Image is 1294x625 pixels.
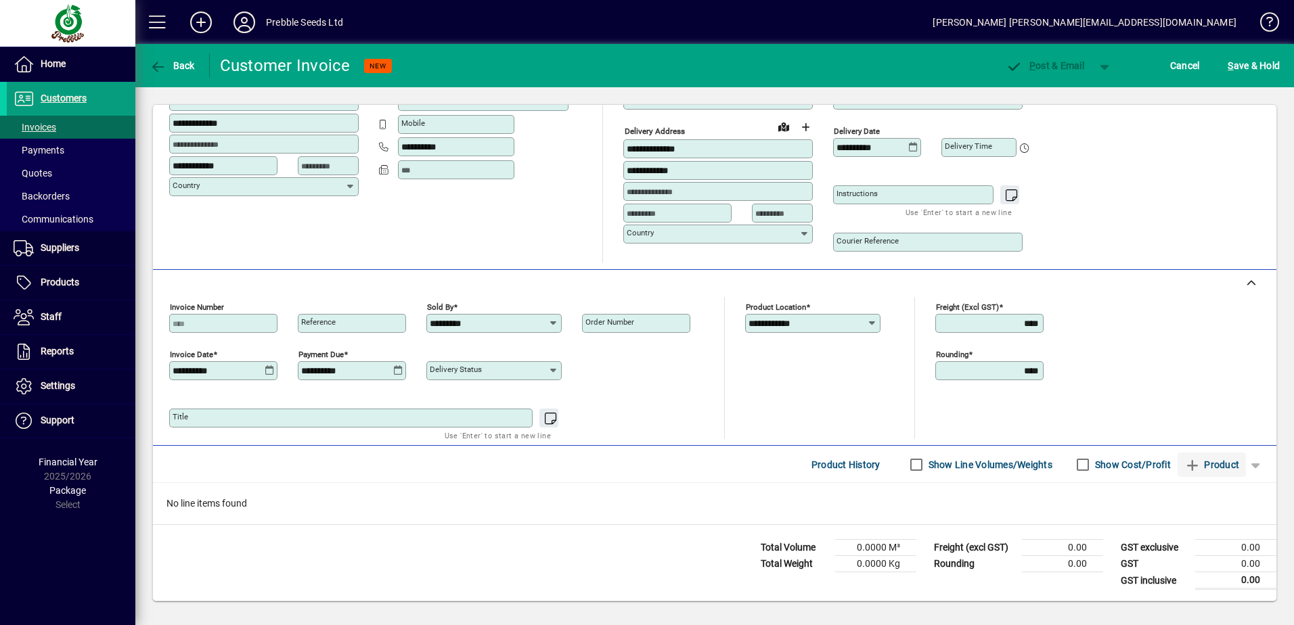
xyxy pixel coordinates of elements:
[41,93,87,103] span: Customers
[936,350,968,359] mat-label: Rounding
[173,181,200,190] mat-label: Country
[1006,60,1084,71] span: ost & Email
[1228,60,1233,71] span: S
[835,540,916,556] td: 0.0000 M³
[14,191,70,202] span: Backorders
[1195,540,1276,556] td: 0.00
[430,365,482,374] mat-label: Delivery status
[1228,55,1280,76] span: ave & Hold
[585,317,634,327] mat-label: Order number
[7,162,135,185] a: Quotes
[7,404,135,438] a: Support
[7,47,135,81] a: Home
[811,454,880,476] span: Product History
[170,302,224,312] mat-label: Invoice number
[7,335,135,369] a: Reports
[41,380,75,391] span: Settings
[401,118,425,128] mat-label: Mobile
[836,236,899,246] mat-label: Courier Reference
[836,189,878,198] mat-label: Instructions
[14,122,56,133] span: Invoices
[135,53,210,78] app-page-header-button: Back
[7,116,135,139] a: Invoices
[1092,458,1171,471] label: Show Cost/Profit
[927,556,1022,572] td: Rounding
[39,457,97,467] span: Financial Year
[301,317,336,327] mat-label: Reference
[1178,453,1246,477] button: Product
[1224,53,1283,78] button: Save & Hold
[1022,540,1103,556] td: 0.00
[7,231,135,265] a: Suppliers
[7,139,135,162] a: Payments
[933,11,1236,33] div: [PERSON_NAME] [PERSON_NAME][EMAIL_ADDRESS][DOMAIN_NAME]
[906,204,1012,220] mat-hint: Use 'Enter' to start a new line
[1170,55,1200,76] span: Cancel
[1114,572,1195,589] td: GST inclusive
[754,540,835,556] td: Total Volume
[7,266,135,300] a: Products
[146,53,198,78] button: Back
[834,126,880,136] mat-label: Delivery date
[926,458,1052,471] label: Show Line Volumes/Weights
[1195,556,1276,572] td: 0.00
[445,427,551,443] mat-hint: Use 'Enter' to start a new line
[49,485,86,496] span: Package
[927,540,1022,556] td: Freight (excl GST)
[754,556,835,572] td: Total Weight
[1029,60,1035,71] span: P
[150,60,195,71] span: Back
[1114,540,1195,556] td: GST exclusive
[179,10,223,34] button: Add
[795,116,816,138] button: Choose address
[41,346,74,356] span: Reports
[220,55,351,76] div: Customer Invoice
[936,302,999,312] mat-label: Freight (excl GST)
[153,483,1276,524] div: No line items found
[298,350,344,359] mat-label: Payment due
[999,53,1091,78] button: Post & Email
[427,302,453,312] mat-label: Sold by
[1250,3,1277,47] a: Knowledge Base
[266,11,343,33] div: Prebble Seeds Ltd
[627,228,654,237] mat-label: Country
[14,168,52,179] span: Quotes
[41,242,79,253] span: Suppliers
[170,350,213,359] mat-label: Invoice date
[7,185,135,208] a: Backorders
[7,369,135,403] a: Settings
[746,302,806,312] mat-label: Product location
[1114,556,1195,572] td: GST
[370,62,386,70] span: NEW
[14,214,93,225] span: Communications
[835,556,916,572] td: 0.0000 Kg
[7,300,135,334] a: Staff
[41,277,79,287] span: Products
[173,412,188,421] mat-label: Title
[41,58,66,69] span: Home
[1184,454,1239,476] span: Product
[41,415,74,425] span: Support
[1195,572,1276,589] td: 0.00
[1167,53,1203,78] button: Cancel
[806,453,886,477] button: Product History
[773,116,795,137] a: View on map
[223,10,266,34] button: Profile
[945,141,992,151] mat-label: Delivery time
[7,208,135,231] a: Communications
[14,145,64,156] span: Payments
[1022,556,1103,572] td: 0.00
[41,311,62,322] span: Staff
